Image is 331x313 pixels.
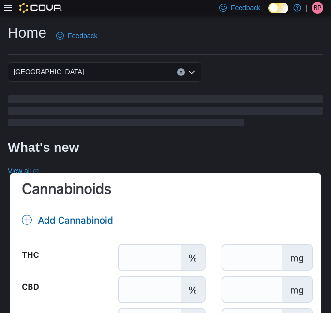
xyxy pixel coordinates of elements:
a: Feedback [52,26,101,45]
span: Feedback [68,31,97,41]
button: Clear input [177,68,185,76]
svg: External link [33,169,39,175]
button: Open list of options [188,68,196,76]
img: Cova [19,3,62,13]
p: | [306,2,308,14]
span: rp [314,2,322,14]
div: rebecka peer [312,2,323,14]
span: Feedback [231,3,260,13]
span: Loading [8,97,323,128]
span: [GEOGRAPHIC_DATA] [14,66,84,77]
a: View allExternal link [8,167,39,175]
input: Dark Mode [268,3,288,13]
h1: Home [8,23,46,43]
h2: What's new [8,140,79,155]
